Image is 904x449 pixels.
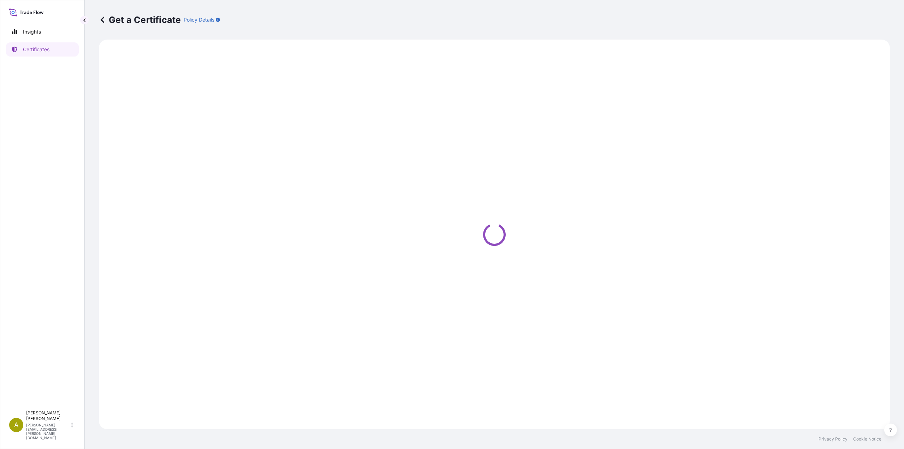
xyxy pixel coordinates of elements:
p: [PERSON_NAME] [PERSON_NAME] [26,410,70,421]
a: Cookie Notice [853,436,881,442]
span: A [14,421,18,429]
a: Certificates [6,42,79,57]
p: Get a Certificate [99,14,181,25]
div: Loading [103,44,886,425]
p: Insights [23,28,41,35]
a: Privacy Policy [819,436,847,442]
p: Policy Details [184,16,214,23]
a: Insights [6,25,79,39]
p: Certificates [23,46,49,53]
p: [PERSON_NAME][EMAIL_ADDRESS][PERSON_NAME][DOMAIN_NAME] [26,423,70,440]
